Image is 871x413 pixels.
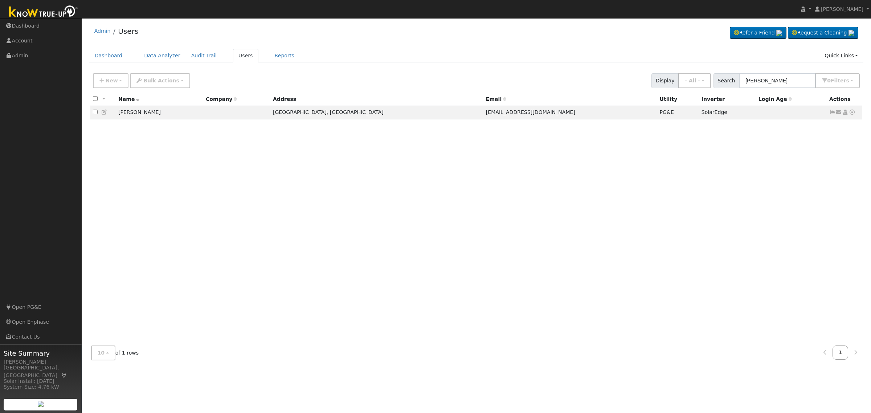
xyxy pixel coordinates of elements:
[849,109,855,116] a: Other actions
[91,345,139,360] span: of 1 rows
[815,73,860,88] button: 0Filters
[4,358,78,366] div: [PERSON_NAME]
[61,372,68,378] a: Map
[829,109,836,115] a: Show Graph
[233,49,258,62] a: Users
[660,95,696,103] div: Utility
[819,49,863,62] a: Quick Links
[270,106,483,119] td: [GEOGRAPHIC_DATA], [GEOGRAPHIC_DATA]
[702,109,727,115] span: SolarEdge
[486,96,506,102] span: Email
[836,109,842,116] a: cherryd44@sbcglobal.net
[486,109,575,115] span: [EMAIL_ADDRESS][DOMAIN_NAME]
[660,109,674,115] span: PG&E
[118,27,138,36] a: Users
[143,78,179,83] span: Bulk Actions
[788,27,858,39] a: Request a Cleaning
[273,95,481,103] div: Address
[186,49,222,62] a: Audit Trail
[651,73,679,88] span: Display
[831,78,849,83] span: Filter
[776,30,782,36] img: retrieve
[93,73,129,88] button: New
[713,73,739,88] span: Search
[846,78,849,83] span: s
[4,348,78,358] span: Site Summary
[730,27,786,39] a: Refer a Friend
[38,401,44,407] img: retrieve
[118,96,140,102] span: Name
[829,95,860,103] div: Actions
[4,364,78,379] div: [GEOGRAPHIC_DATA], [GEOGRAPHIC_DATA]
[139,49,186,62] a: Data Analyzer
[739,73,816,88] input: Search
[842,109,848,115] a: Login As
[833,345,848,360] a: 1
[89,49,128,62] a: Dashboard
[702,95,753,103] div: Inverter
[758,96,792,102] span: Days since last login
[105,78,118,83] span: New
[821,6,863,12] span: [PERSON_NAME]
[4,377,78,385] div: Solar Install: [DATE]
[678,73,711,88] button: - All -
[4,383,78,391] div: System Size: 4.76 kW
[116,106,203,119] td: [PERSON_NAME]
[98,350,105,356] span: 10
[91,345,115,360] button: 10
[101,109,108,115] a: Edit User
[206,96,237,102] span: Company name
[848,30,854,36] img: retrieve
[130,73,190,88] button: Bulk Actions
[94,28,111,34] a: Admin
[5,4,82,20] img: Know True-Up
[269,49,300,62] a: Reports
